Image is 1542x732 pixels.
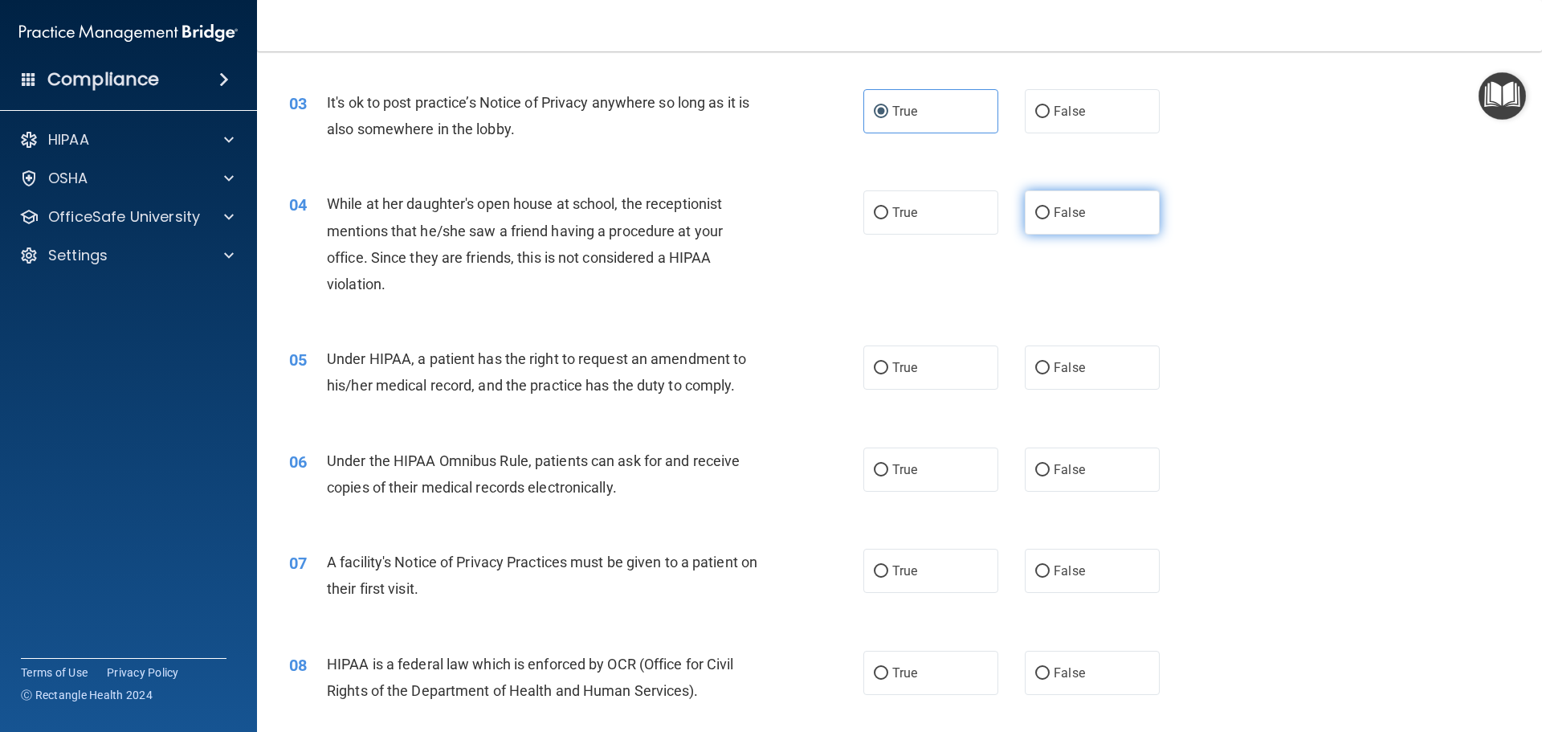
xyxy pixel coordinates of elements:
[19,17,238,49] img: PMB logo
[47,68,159,91] h4: Compliance
[289,350,307,370] span: 05
[1035,207,1050,219] input: False
[892,665,917,681] span: True
[21,687,153,703] span: Ⓒ Rectangle Health 2024
[327,195,723,292] span: While at her daughter's open house at school, the receptionist mentions that he/she saw a friend ...
[327,350,746,394] span: Under HIPAA, a patient has the right to request an amendment to his/her medical record, and the p...
[1054,104,1085,119] span: False
[1054,205,1085,220] span: False
[19,246,234,265] a: Settings
[892,360,917,375] span: True
[289,452,307,472] span: 06
[1035,464,1050,476] input: False
[1054,462,1085,477] span: False
[1035,566,1050,578] input: False
[1479,72,1526,120] button: Open Resource Center
[289,656,307,675] span: 08
[1054,360,1085,375] span: False
[289,195,307,215] span: 04
[48,246,108,265] p: Settings
[48,169,88,188] p: OSHA
[892,563,917,579] span: True
[1264,618,1523,682] iframe: Drift Widget Chat Controller
[107,665,179,681] a: Privacy Policy
[874,106,888,118] input: True
[1035,362,1050,374] input: False
[327,656,734,699] span: HIPAA is a federal law which is enforced by OCR (Office for Civil Rights of the Department of Hea...
[289,554,307,573] span: 07
[892,205,917,220] span: True
[874,668,888,680] input: True
[48,130,89,149] p: HIPAA
[289,94,307,113] span: 03
[19,169,234,188] a: OSHA
[892,462,917,477] span: True
[1054,563,1085,579] span: False
[892,104,917,119] span: True
[1035,668,1050,680] input: False
[19,130,234,149] a: HIPAA
[48,207,200,227] p: OfficeSafe University
[19,207,234,227] a: OfficeSafe University
[874,362,888,374] input: True
[327,554,757,597] span: A facility's Notice of Privacy Practices must be given to a patient on their first visit.
[327,452,740,496] span: Under the HIPAA Omnibus Rule, patients can ask for and receive copies of their medical records el...
[327,94,749,137] span: It's ok to post practice’s Notice of Privacy anywhere so long as it is also somewhere in the lobby.
[874,464,888,476] input: True
[874,566,888,578] input: True
[1054,665,1085,681] span: False
[1035,106,1050,118] input: False
[874,207,888,219] input: True
[21,665,88,681] a: Terms of Use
